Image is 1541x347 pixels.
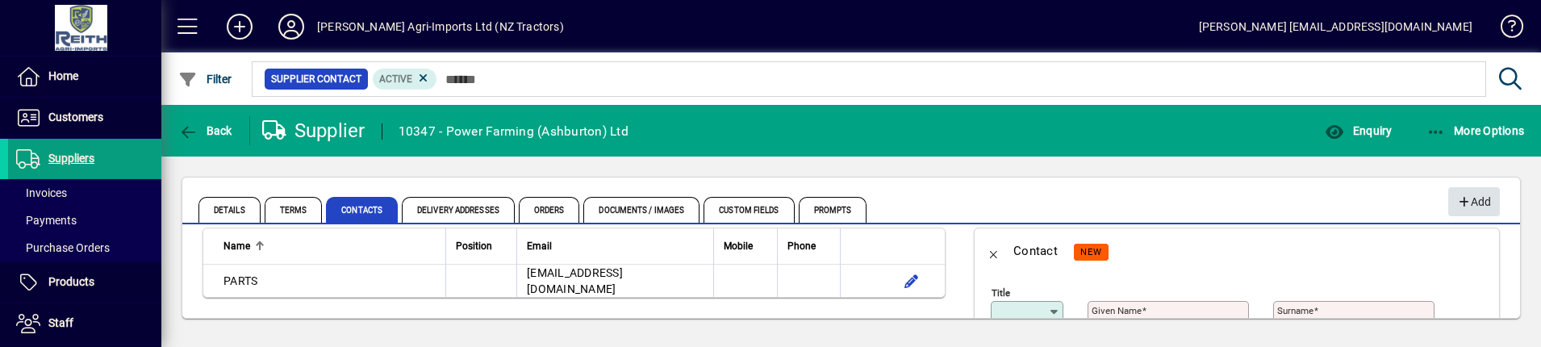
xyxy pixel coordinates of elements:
[527,266,623,295] span: [EMAIL_ADDRESS][DOMAIN_NAME]
[1277,305,1313,316] mat-label: Surname
[1422,116,1529,145] button: More Options
[1489,3,1521,56] a: Knowledge Base
[379,73,412,85] span: Active
[1325,124,1392,137] span: Enquiry
[799,197,867,223] span: Prompts
[724,237,767,255] div: Mobile
[48,69,78,82] span: Home
[1426,124,1525,137] span: More Options
[1092,305,1142,316] mat-label: Given name
[178,73,232,86] span: Filter
[8,98,161,138] a: Customers
[456,237,492,255] span: Position
[1321,116,1396,145] button: Enquiry
[787,237,816,255] span: Phone
[456,237,507,255] div: Position
[265,12,317,41] button: Profile
[16,186,67,199] span: Invoices
[265,197,323,223] span: Terms
[8,179,161,207] a: Invoices
[198,197,261,223] span: Details
[8,303,161,344] a: Staff
[8,207,161,234] a: Payments
[48,111,103,123] span: Customers
[1080,247,1102,257] span: NEW
[8,234,161,261] a: Purchase Orders
[787,237,830,255] div: Phone
[1199,14,1472,40] div: [PERSON_NAME] [EMAIL_ADDRESS][DOMAIN_NAME]
[519,197,580,223] span: Orders
[975,232,1013,270] button: Back
[527,237,552,255] span: Email
[704,197,794,223] span: Custom Fields
[724,237,753,255] span: Mobile
[317,14,564,40] div: [PERSON_NAME] Agri-Imports Ltd (NZ Tractors)
[16,214,77,227] span: Payments
[48,316,73,329] span: Staff
[326,197,398,223] span: Contacts
[48,152,94,165] span: Suppliers
[527,237,704,255] div: Email
[1456,189,1491,215] span: Add
[174,65,236,94] button: Filter
[271,71,361,87] span: Supplier Contact
[16,241,110,254] span: Purchase Orders
[1448,187,1500,216] button: Add
[223,237,436,255] div: Name
[174,116,236,145] button: Back
[48,275,94,288] span: Products
[399,119,629,144] div: 10347 - Power Farming (Ashburton) Ltd
[223,274,257,287] span: PARTS
[8,262,161,303] a: Products
[8,56,161,97] a: Home
[223,237,250,255] span: Name
[373,69,437,90] mat-chip: Activation Status: Active
[262,118,365,144] div: Supplier
[178,124,232,137] span: Back
[214,12,265,41] button: Add
[992,287,1010,299] mat-label: Title
[1013,238,1058,264] div: Contact
[402,197,515,223] span: Delivery Addresses
[161,116,250,145] app-page-header-button: Back
[583,197,700,223] span: Documents / Images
